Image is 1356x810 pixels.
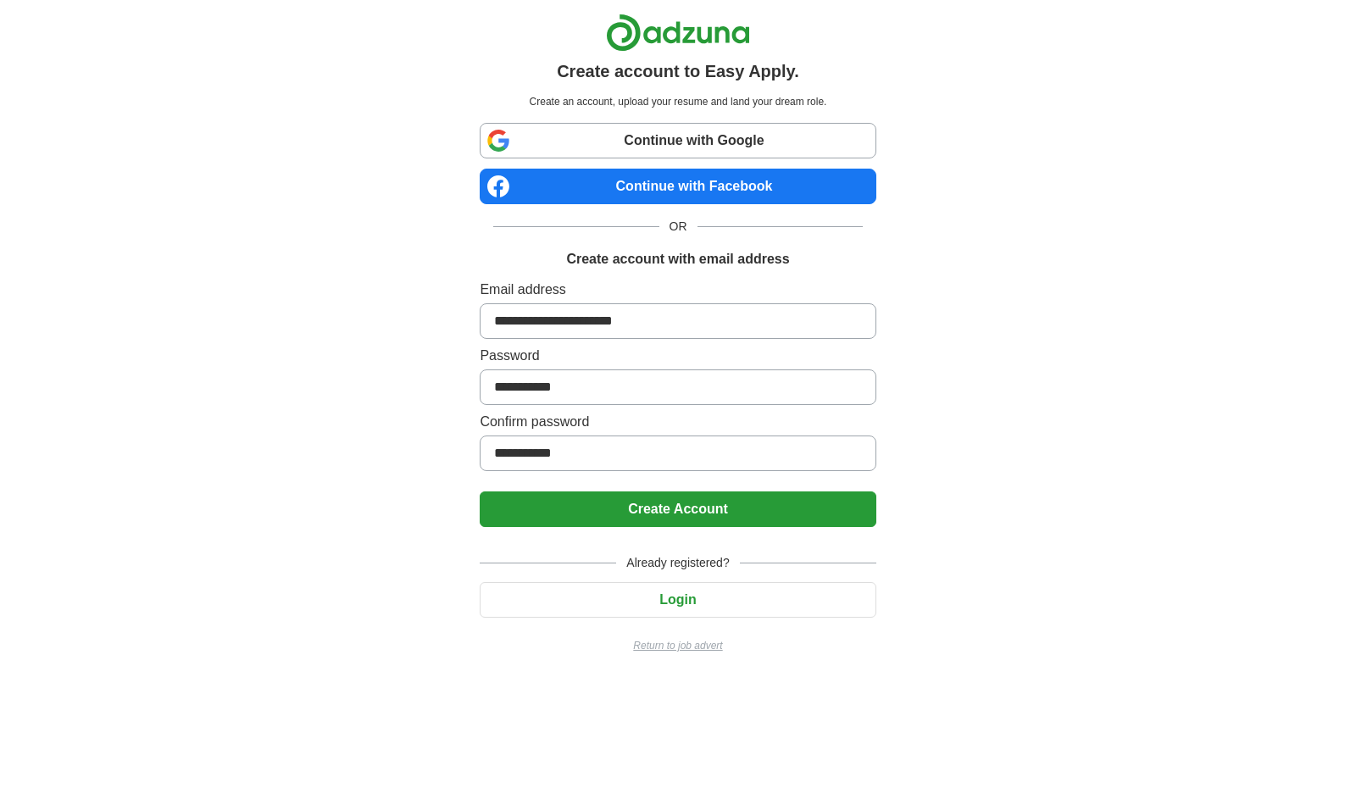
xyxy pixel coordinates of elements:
label: Confirm password [480,412,875,432]
h1: Create account with email address [566,249,789,269]
a: Continue with Facebook [480,169,875,204]
a: Login [480,592,875,607]
label: Password [480,346,875,366]
label: Email address [480,280,875,300]
span: Already registered? [616,554,739,572]
p: Create an account, upload your resume and land your dream role. [483,94,872,109]
span: OR [659,218,697,236]
h1: Create account to Easy Apply. [557,58,799,84]
button: Create Account [480,491,875,527]
a: Continue with Google [480,123,875,158]
a: Return to job advert [480,638,875,653]
button: Login [480,582,875,618]
img: Adzuna logo [606,14,750,52]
